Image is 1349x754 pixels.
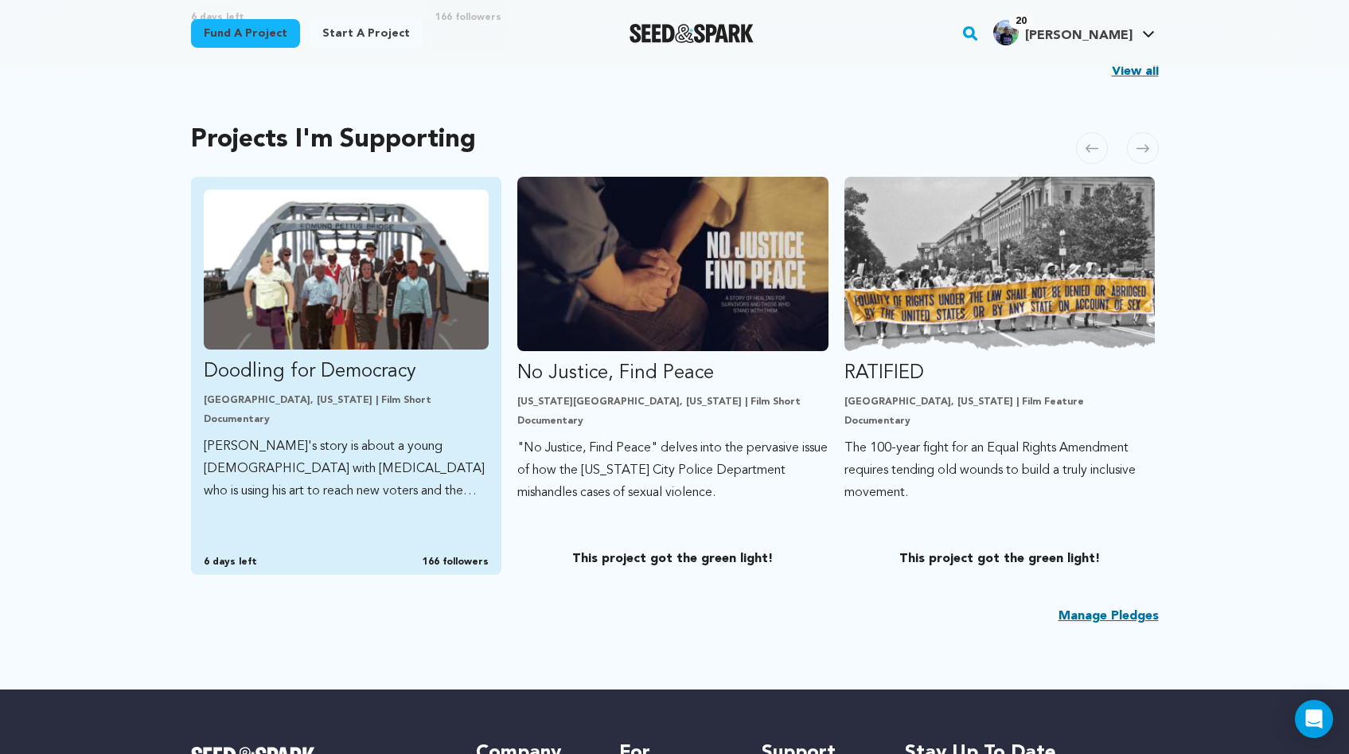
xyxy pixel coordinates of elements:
p: RATIFIED [844,361,1156,386]
a: Start a project [310,19,423,48]
p: Documentary [204,413,489,426]
a: Fund RATIFIED [844,177,1156,504]
img: Seed&Spark Logo Dark Mode [630,24,754,43]
a: Linda H.'s Profile [990,17,1158,45]
a: View all [1112,62,1159,81]
div: Linda H.'s Profile [993,20,1133,45]
p: Documentary [517,415,829,428]
h2: Projects I'm Supporting [191,129,476,151]
a: Seed&Spark Homepage [630,24,754,43]
p: Documentary [844,415,1156,428]
p: The 100-year fight for an Equal Rights Amendment requires tending old wounds to build a truly inc... [844,437,1156,504]
img: 22e6c5640c38a5e5.jpg [993,20,1019,45]
span: Linda H.'s Profile [990,17,1158,50]
p: [PERSON_NAME]'s story is about a young [DEMOGRAPHIC_DATA] with [MEDICAL_DATA] who is using his ar... [204,436,489,502]
a: Fund No Justice, Find Peace [517,177,829,504]
p: No Justice, Find Peace [517,361,829,386]
span: [PERSON_NAME] [1025,29,1133,42]
p: [US_STATE][GEOGRAPHIC_DATA], [US_STATE] | Film Short [517,396,829,408]
p: [GEOGRAPHIC_DATA], [US_STATE] | Film Short [204,394,489,407]
span: 6 days left [204,556,257,568]
p: [GEOGRAPHIC_DATA], [US_STATE] | Film Feature [844,396,1156,408]
a: Fund Doodling for Democracy [204,189,489,502]
div: Open Intercom Messenger [1295,700,1333,738]
span: 166 followers [423,556,489,568]
p: This project got the green light! [517,549,829,568]
p: "No Justice, Find Peace" delves into the pervasive issue of how the [US_STATE] City Police Depart... [517,437,829,504]
p: This project got the green light! [844,549,1156,568]
a: Fund a project [191,19,300,48]
a: Manage Pledges [1059,607,1159,626]
p: Doodling for Democracy [204,359,489,385]
span: 20 [1009,14,1033,29]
